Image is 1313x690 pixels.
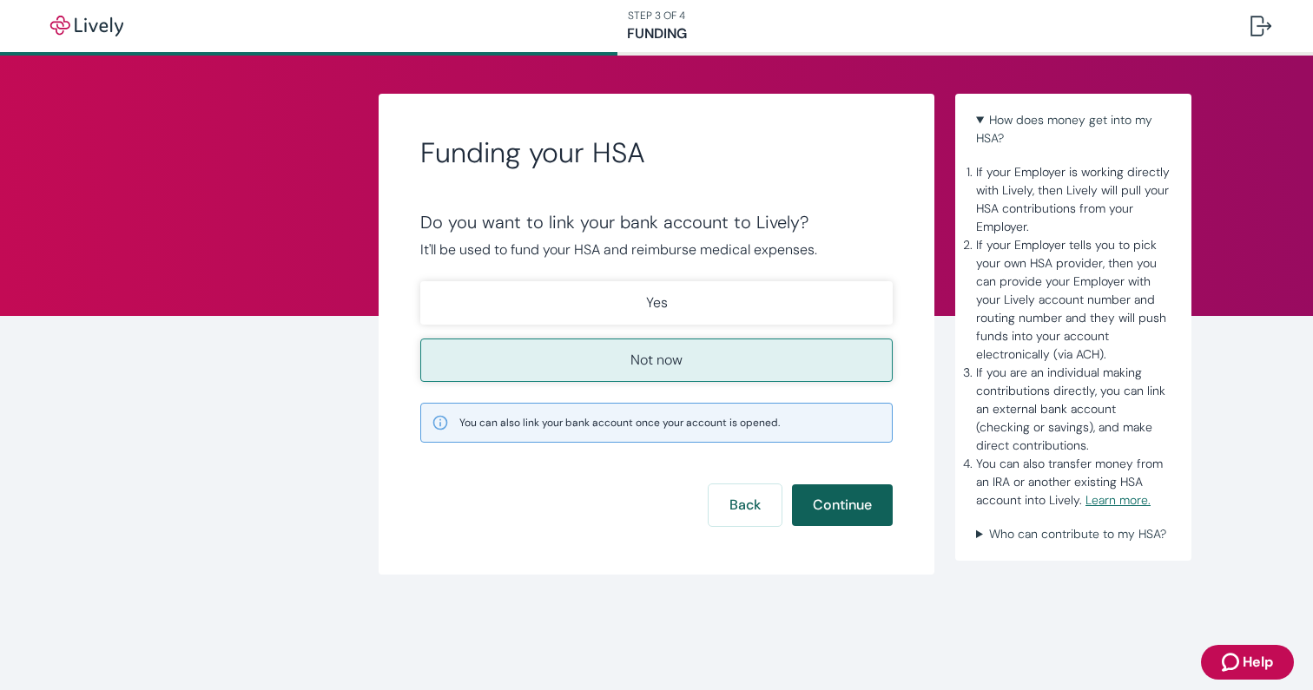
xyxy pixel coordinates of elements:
p: Yes [646,292,668,313]
li: If your Employer is working directly with Lively, then Lively will pull your HSA contributions fr... [976,163,1171,236]
button: Continue [792,484,893,526]
button: Zendesk support iconHelp [1201,645,1294,680]
span: Help [1243,652,1273,673]
img: Lively [38,16,135,36]
button: Back [709,484,782,526]
p: Not now [630,350,683,371]
h2: Funding your HSA [420,135,893,170]
li: If your Employer tells you to pick your own HSA provider, then you can provide your Employer with... [976,236,1171,364]
div: Do you want to link your bank account to Lively? [420,212,893,233]
button: Yes [420,281,893,325]
p: It'll be used to fund your HSA and reimburse medical expenses. [420,240,893,260]
a: Learn more. [1085,492,1151,508]
button: Not now [420,338,893,382]
span: You can also link your bank account once your account is opened. [459,415,780,430]
svg: Zendesk support icon [1222,652,1243,673]
button: Log out [1237,5,1285,47]
li: If you are an individual making contributions directly, you can link an external bank account (ch... [976,364,1171,455]
summary: Who can contribute to my HSA? [969,522,1178,547]
li: You can also transfer money from an IRA or another existing HSA account into Lively. [976,455,1171,509]
summary: How does money get into my HSA? [969,108,1178,151]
